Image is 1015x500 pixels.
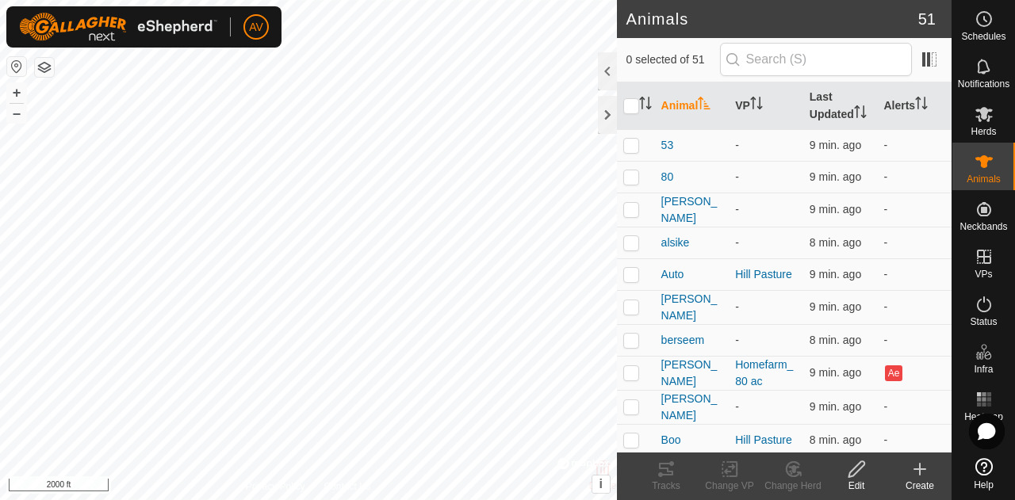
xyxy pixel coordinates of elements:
[698,479,761,493] div: Change VP
[877,227,952,258] td: -
[599,477,602,490] span: i
[735,400,739,413] app-display-virtual-paddock-transition: -
[735,170,739,183] app-display-virtual-paddock-transition: -
[661,235,690,251] span: alsike
[35,58,54,77] button: Map Layers
[885,365,902,381] button: Ae
[729,82,803,130] th: VP
[7,57,26,76] button: Reset Map
[967,174,1001,184] span: Animals
[877,161,952,193] td: -
[974,365,993,374] span: Infra
[661,357,723,390] span: [PERSON_NAME]
[975,269,992,279] span: VPs
[720,43,912,76] input: Search (S)
[959,222,1007,231] span: Neckbands
[961,32,1005,41] span: Schedules
[7,104,26,123] button: –
[810,366,861,379] span: Aug 26, 2025, 5:07 AM
[825,479,888,493] div: Edit
[810,400,861,413] span: Aug 26, 2025, 5:08 AM
[735,268,792,281] a: Hill Pasture
[888,479,952,493] div: Create
[952,452,1015,496] a: Help
[698,99,710,112] p-sorticon: Activate to sort
[974,480,994,490] span: Help
[877,390,952,424] td: -
[877,193,952,227] td: -
[918,7,936,31] span: 51
[964,412,1003,422] span: Heatmap
[735,433,792,446] a: Hill Pasture
[661,266,684,283] span: Auto
[661,193,723,227] span: [PERSON_NAME]
[661,137,674,154] span: 53
[661,291,723,324] span: [PERSON_NAME]
[803,82,878,130] th: Last Updated
[735,203,739,216] app-display-virtual-paddock-transition: -
[661,432,681,448] span: Boo
[735,358,793,387] a: Homefarm_80 ac
[877,290,952,324] td: -
[634,479,698,493] div: Tracks
[735,139,739,151] app-display-virtual-paddock-transition: -
[655,82,730,130] th: Animal
[750,99,763,112] p-sorticon: Activate to sort
[810,268,861,281] span: Aug 26, 2025, 5:08 AM
[810,300,861,313] span: Aug 26, 2025, 5:07 AM
[810,236,861,249] span: Aug 26, 2025, 5:08 AM
[246,479,305,494] a: Privacy Policy
[877,129,952,161] td: -
[324,479,370,494] a: Contact Us
[735,236,739,249] app-display-virtual-paddock-transition: -
[810,334,861,346] span: Aug 26, 2025, 5:08 AM
[639,99,652,112] p-sorticon: Activate to sort
[877,324,952,356] td: -
[854,108,867,120] p-sorticon: Activate to sort
[7,83,26,102] button: +
[971,127,996,136] span: Herds
[249,19,263,36] span: AV
[810,139,861,151] span: Aug 26, 2025, 5:08 AM
[877,82,952,130] th: Alerts
[877,424,952,456] td: -
[626,10,918,29] h2: Animals
[592,475,610,493] button: i
[761,479,825,493] div: Change Herd
[810,203,861,216] span: Aug 26, 2025, 5:07 AM
[626,52,720,68] span: 0 selected of 51
[810,433,861,446] span: Aug 26, 2025, 5:08 AM
[958,79,1009,89] span: Notifications
[735,334,739,346] app-display-virtual-paddock-transition: -
[661,391,723,424] span: [PERSON_NAME]
[735,300,739,313] app-display-virtual-paddock-transition: -
[810,170,861,183] span: Aug 26, 2025, 5:08 AM
[970,317,997,326] span: Status
[915,99,928,112] p-sorticon: Activate to sort
[661,332,704,349] span: berseem
[661,169,674,185] span: 80
[19,13,217,41] img: Gallagher Logo
[877,258,952,290] td: -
